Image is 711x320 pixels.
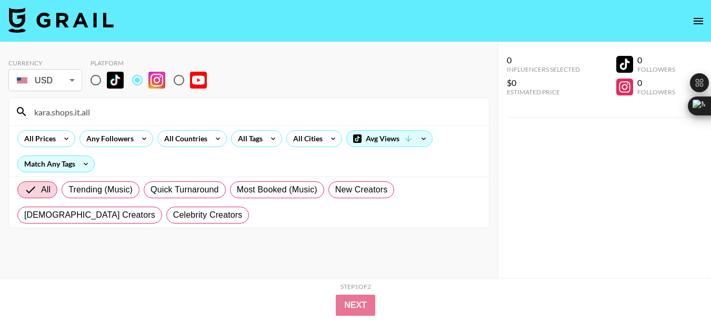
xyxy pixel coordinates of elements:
div: Platform [91,59,215,67]
div: Currency [8,59,82,67]
div: Estimated Price [507,88,580,96]
span: [DEMOGRAPHIC_DATA] Creators [24,209,155,221]
div: Step 1 of 2 [341,283,371,290]
div: 0 [637,77,675,88]
img: YouTube [190,72,207,89]
div: All Countries [158,131,209,147]
button: Next [336,295,375,316]
div: USD [11,71,80,90]
div: All Cities [287,131,325,147]
div: Match Any Tags [18,156,94,172]
div: Followers [637,88,675,96]
div: Any Followers [80,131,136,147]
iframe: Drift Widget Chat Controller [658,267,698,307]
span: Most Booked (Music) [237,183,317,196]
img: Instagram [148,72,165,89]
input: Search by User Name [28,103,483,120]
div: Avg Views [347,131,432,147]
span: New Creators [335,183,388,196]
span: Celebrity Creators [173,209,243,221]
div: Influencers Selected [507,65,580,73]
div: 0 [637,55,675,65]
button: open drawer [688,11,709,32]
div: All Prices [18,131,58,147]
div: Followers [637,65,675,73]
span: All [41,183,51,196]
span: Trending (Music) [68,183,133,196]
div: All Tags [232,131,265,147]
div: $0 [507,77,580,88]
img: TikTok [107,72,124,89]
img: Grail Talent [8,7,114,33]
div: 0 [507,55,580,65]
span: Quick Turnaround [151,183,219,196]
